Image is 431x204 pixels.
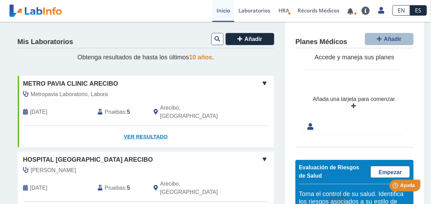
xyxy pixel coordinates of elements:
span: 2025-09-28 [30,184,47,192]
span: Añadir [384,36,402,42]
b: 5 [127,185,130,191]
h4: Mis Laboratorios [17,38,73,46]
span: Torres Rodriguez, Mario [31,166,76,175]
span: 2025-09-29 [30,108,47,116]
button: Añadir [226,33,274,45]
span: HRA [278,7,289,14]
span: Accede y maneja sus planes [315,54,394,61]
span: Pruebas [105,184,125,192]
button: Añadir [365,33,414,45]
div: Añada una tarjeta para comenzar. [313,95,396,103]
span: Arecibo, PR [160,180,237,196]
a: Empezar [371,166,410,178]
span: Metro Pavia Clinic Arecibo [23,79,118,88]
span: Metropavia Laboratorio, Labora [31,90,108,99]
a: EN [392,5,410,16]
span: Añadir [245,36,262,42]
div: : [92,180,148,196]
span: Obtenga resultados de hasta los últimos . [78,54,214,61]
div: : [92,104,148,120]
h4: Planes Médicos [295,38,347,46]
b: 5 [127,109,130,115]
iframe: Help widget launcher [369,177,423,196]
span: Empezar [379,169,402,175]
span: Hospital [GEOGRAPHIC_DATA] Arecibo [23,155,153,164]
span: Pruebas [105,108,125,116]
span: Evaluación de Riesgos de Salud [299,164,359,179]
a: ES [410,5,427,16]
span: Arecibo, PR [160,104,237,120]
span: 10 años [189,54,212,61]
a: Ver Resultado [18,126,274,148]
